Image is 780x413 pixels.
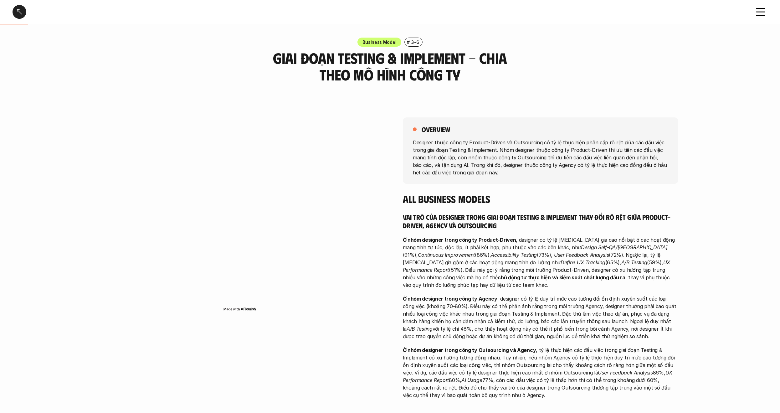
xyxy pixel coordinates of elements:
[407,40,410,44] h6: #
[403,259,672,273] em: UX Performance Report
[407,326,433,332] em: A/B Testing
[403,296,497,302] strong: Ở nhóm designer trong công ty Agency
[102,117,377,305] iframe: Interactive or visual content
[362,39,396,45] p: Business Model
[422,125,450,134] h5: overview
[403,237,516,243] strong: Ở nhóm designer trong công ty Product-Driven
[621,259,647,266] em: A/B Testing
[403,236,678,289] p: , designer có tỷ lệ [MEDICAL_DATA] gia cao nổi bật ở các hoạt động mang tính tự túc, độc lập, ít ...
[461,377,482,383] em: AI Usage
[403,295,678,340] p: , designer có tỷ lệ duy trì mức cao tương đối ổn định xuyên suốt các loại công việc (khoảng 70-80...
[561,259,605,266] em: Define UX Tracking
[223,307,256,312] img: Made with Flourish
[581,244,667,250] em: Design Self-QA/[GEOGRAPHIC_DATA]
[418,252,475,258] em: Continuous Improvement
[551,252,609,258] em: , User Feedback Analysis
[411,39,419,45] p: 3-6
[491,252,537,258] em: Accessibility Testing
[598,369,653,376] em: User Feedback Analysis
[413,138,668,176] p: Designer thuộc công ty Product-Driven và Outsourcing có tỷ lệ thực hiện phân cấp rõ rệt giữa các ...
[403,347,536,353] strong: Ở nhóm designer trong công ty Outsourcing và Agency
[403,346,678,399] p: , tỷ lệ thực hiện các đầu việc trong giai đoạn Testing & Implement có xu hướng tương đồng nhau. T...
[498,274,625,281] strong: chủ động tự thực hiện và kiểm soát chất lượng đầu ra
[403,369,674,383] em: UX Performance Report
[403,193,678,205] h4: All Business models
[403,213,678,230] h5: Vai trò của designer trong giai đoạn Testing & Implement thay đổi rõ rệt giữa Product-driven, Age...
[257,50,523,83] h3: Giai đoạn Testing & Implement - Chia theo mô hình công ty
